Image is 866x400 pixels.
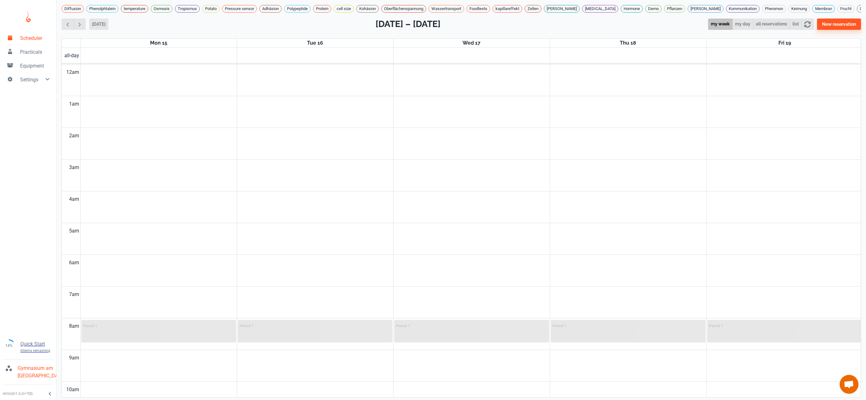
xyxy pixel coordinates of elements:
div: 8am [68,318,80,334]
div: Oberflächenspannung [381,5,426,13]
div: cell size [334,5,354,13]
span: Kommunikation [726,6,759,12]
div: 10am [65,382,80,397]
a: December 16, 2025 [306,39,324,47]
span: cell size [334,6,354,12]
div: Pressure sensor [222,5,257,13]
div: Chat öffnen [840,375,858,394]
div: 4am [68,191,80,207]
div: [PERSON_NAME] [544,5,580,13]
div: Membran [812,5,835,13]
div: Diffusion [62,5,84,13]
div: 2am [68,128,80,144]
span: Oberflächenspannung [382,6,426,12]
span: Zellen [525,6,541,12]
span: temperature [121,6,148,12]
span: Keimung [789,6,809,12]
button: list [790,19,802,30]
a: December 19, 2025 [777,39,792,47]
a: December 15, 2025 [149,39,169,47]
span: Pressure sensor [222,6,257,12]
span: Frucht [838,6,854,12]
div: 12am [65,64,80,80]
button: Next week [73,19,86,30]
span: Membran [813,6,835,12]
span: Polypeptide [284,6,310,12]
div: [MEDICAL_DATA] [582,5,618,13]
div: 6am [68,255,80,271]
a: December 18, 2025 [619,39,637,47]
div: Pheromon [762,5,786,13]
p: Period 1 [240,324,254,328]
div: temperature [121,5,148,13]
a: December 17, 2025 [461,39,482,47]
div: Foodtests [467,5,490,13]
div: Tropismus [175,5,200,13]
div: 9am [68,350,80,366]
button: [DATE] [89,19,108,30]
span: [MEDICAL_DATA] [582,6,618,12]
button: my week [708,19,733,30]
div: Protein [313,5,331,13]
div: 5am [68,223,80,239]
div: Keimung [788,5,810,13]
button: New reservation [817,19,861,30]
div: Polypeptide [284,5,311,13]
div: Osmosis [151,5,172,13]
button: my day [732,19,753,30]
span: Hormone [621,6,642,12]
p: Period 1 [396,324,410,328]
div: Potato [202,5,219,13]
span: all-day [63,52,80,59]
div: Phenolphtalein [86,5,118,13]
p: Period 1 [83,324,97,328]
div: Adhäsion [259,5,282,13]
span: Pflanzen [664,6,685,12]
span: Diffusion [62,6,84,12]
div: 3am [68,160,80,175]
div: Pflanzen [664,5,685,13]
span: [PERSON_NAME] [688,6,723,12]
div: Kohäsion [356,5,379,13]
div: Demo [645,5,662,13]
span: Foodtests [467,6,490,12]
div: Wassertransport [429,5,464,13]
span: Tropismus [175,6,199,12]
div: 7am [68,287,80,302]
div: Hormone [621,5,643,13]
span: Kohäsion [357,6,378,12]
div: Kommunikation [726,5,760,13]
button: all reservations [753,19,790,30]
button: Previous week [62,19,74,30]
div: 1am [68,96,80,112]
span: Protein [313,6,331,12]
span: Wassertransport [429,6,464,12]
div: Frucht [837,5,854,13]
span: Osmosis [151,6,172,12]
span: kapillareffekt [493,6,522,12]
p: Period 1 [553,324,567,328]
div: kapillareffekt [493,5,522,13]
span: Pheromon [762,6,786,12]
span: Phenolphtalein [87,6,118,12]
div: Zellen [525,5,541,13]
span: Adhäsion [260,6,281,12]
span: Demo [646,6,661,12]
span: Potato [203,6,219,12]
p: Period 1 [709,324,723,328]
span: [PERSON_NAME] [544,6,579,12]
button: refresh [801,19,814,30]
h2: [DATE] – [DATE] [376,18,441,31]
div: [PERSON_NAME] [688,5,723,13]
